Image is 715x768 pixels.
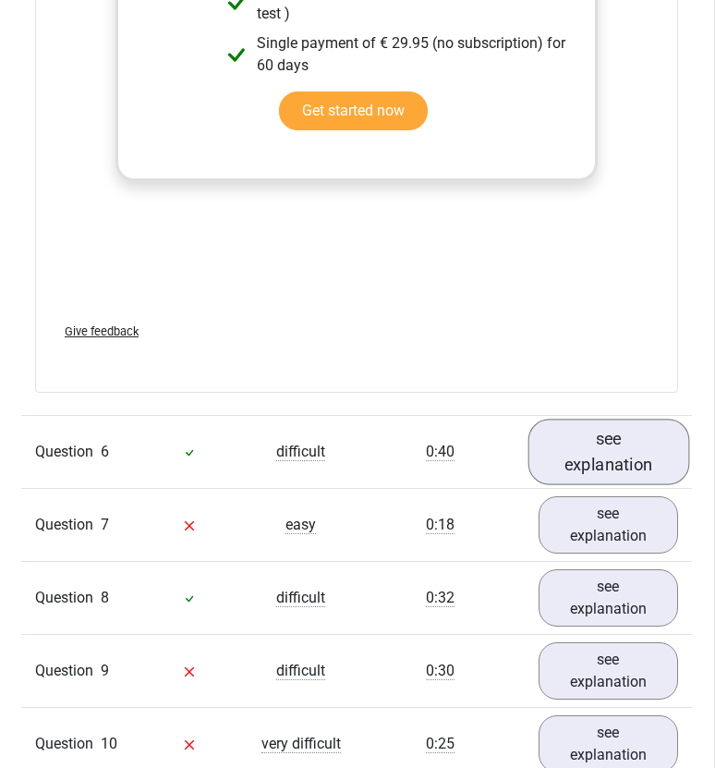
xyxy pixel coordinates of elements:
span: difficult [276,443,325,461]
a: see explanation [527,419,688,484]
span: 7 [101,516,109,533]
span: 0:25 [426,735,454,753]
span: difficult [276,589,325,607]
a: see explanation [539,496,679,554]
span: Question [35,441,101,463]
a: see explanation [539,569,679,627]
span: difficult [276,662,325,680]
span: Question [35,733,101,755]
span: 8 [101,589,109,606]
a: Get started now [279,91,428,130]
span: 0:32 [426,589,454,607]
span: 10 [101,735,117,752]
span: Question [35,660,101,682]
span: 0:30 [426,662,454,680]
span: 9 [101,662,109,679]
span: Question [35,587,101,609]
a: see explanation [539,642,679,700]
span: very difficult [261,735,341,753]
span: Question [35,514,101,536]
span: 0:18 [426,516,454,534]
span: easy [285,516,316,534]
span: 6 [101,443,109,460]
span: 0:40 [426,443,454,461]
span: Give feedback [65,324,139,338]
